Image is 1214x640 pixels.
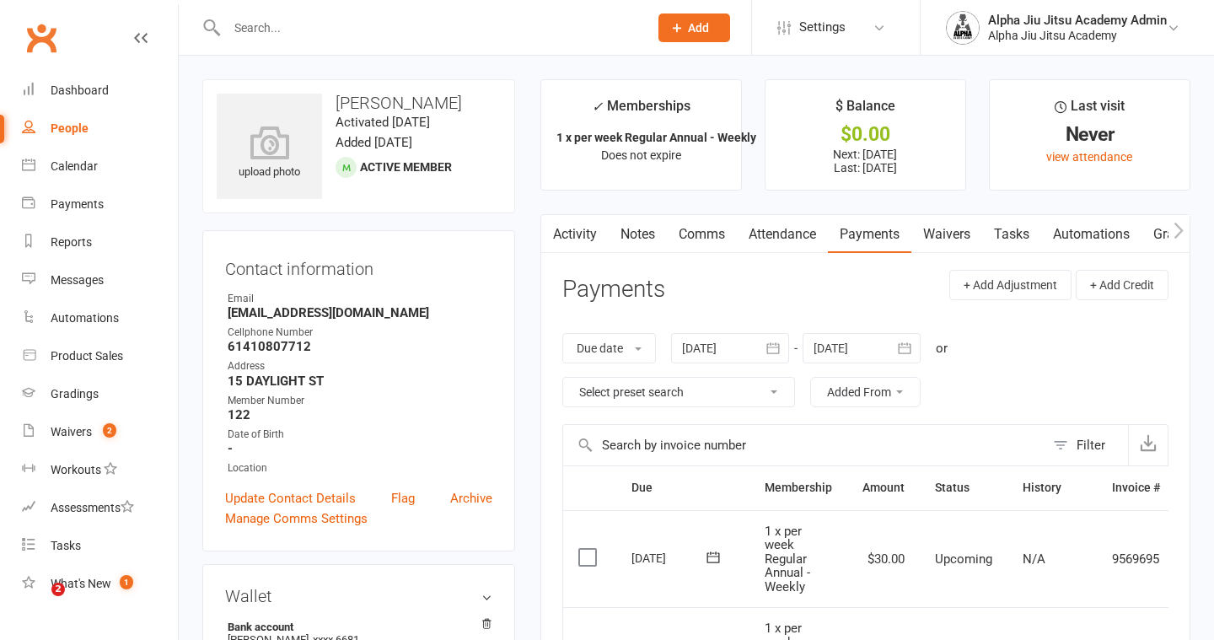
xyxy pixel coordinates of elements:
a: Assessments [22,489,178,527]
h3: [PERSON_NAME] [217,94,501,112]
a: What's New1 [22,565,178,603]
a: Comms [667,215,737,254]
strong: 122 [228,407,492,422]
span: Upcoming [935,551,992,567]
div: Product Sales [51,349,123,363]
a: Clubworx [20,17,62,59]
div: Payments [51,197,104,211]
button: Filter [1045,425,1128,465]
a: Reports [22,223,178,261]
span: Active member [360,160,452,174]
a: Messages [22,261,178,299]
a: Tasks [982,215,1041,254]
a: Workouts [22,451,178,489]
strong: 61410807712 [228,339,492,354]
td: 9569695 [1097,510,1175,608]
p: Next: [DATE] Last: [DATE] [781,148,950,175]
time: Activated [DATE] [336,115,430,130]
th: Due [616,466,749,509]
td: $30.00 [847,510,920,608]
a: Automations [22,299,178,337]
div: Alpha Jiu Jitsu Academy Admin [988,13,1167,28]
a: Dashboard [22,72,178,110]
div: Automations [51,311,119,325]
a: Manage Comms Settings [225,508,368,529]
a: Archive [450,488,492,508]
th: History [1007,466,1097,509]
div: Cellphone Number [228,325,492,341]
a: Waivers 2 [22,413,178,451]
strong: [EMAIL_ADDRESS][DOMAIN_NAME] [228,305,492,320]
div: $0.00 [781,126,950,143]
a: Gradings [22,375,178,413]
span: 1 x per week Regular Annual - Weekly [765,524,810,594]
div: upload photo [217,126,322,181]
span: Does not expire [601,148,681,162]
input: Search... [222,16,637,40]
strong: 15 DAYLIGHT ST [228,374,492,389]
input: Search by invoice number [563,425,1045,465]
div: Tasks [51,539,81,552]
strong: - [228,441,492,456]
div: Workouts [51,463,101,476]
a: Notes [609,215,667,254]
button: Added From [810,377,921,407]
div: Dashboard [51,83,109,97]
strong: 1 x per week Regular Annual - Weekly [556,131,756,144]
div: Address [228,358,492,374]
div: Member Number [228,393,492,409]
button: Add [658,13,730,42]
div: What's New [51,577,111,590]
th: Membership [749,466,847,509]
div: Messages [51,273,104,287]
div: Last visit [1055,95,1125,126]
h3: Payments [562,277,665,303]
a: Product Sales [22,337,178,375]
div: Date of Birth [228,427,492,443]
div: or [936,338,948,358]
a: Update Contact Details [225,488,356,508]
button: + Add Adjustment [949,270,1072,300]
img: thumb_image1751406779.png [946,11,980,45]
span: 1 [120,575,133,589]
div: [DATE] [631,545,709,571]
a: Tasks [22,527,178,565]
iframe: Intercom live chat [17,583,57,623]
div: Alpha Jiu Jitsu Academy [988,28,1167,43]
th: Invoice # [1097,466,1175,509]
div: Calendar [51,159,98,173]
button: + Add Credit [1076,270,1168,300]
div: Assessments [51,501,134,514]
a: People [22,110,178,148]
span: Add [688,21,709,35]
h3: Wallet [225,587,492,605]
button: Due date [562,333,656,363]
div: Never [1005,126,1174,143]
a: Automations [1041,215,1141,254]
div: Memberships [592,95,690,126]
a: Activity [541,215,609,254]
a: Waivers [911,215,982,254]
span: 2 [51,583,65,596]
span: Settings [799,8,846,46]
a: Payments [828,215,911,254]
div: Location [228,460,492,476]
div: Email [228,291,492,307]
div: $ Balance [835,95,895,126]
a: Flag [391,488,415,508]
span: 2 [103,423,116,438]
div: Waivers [51,425,92,438]
strong: Bank account [228,621,484,633]
i: ✓ [592,99,603,115]
a: Calendar [22,148,178,186]
div: Reports [51,235,92,249]
a: view attendance [1046,150,1132,164]
a: Attendance [737,215,828,254]
span: N/A [1023,551,1045,567]
div: Filter [1077,435,1105,455]
h3: Contact information [225,253,492,278]
div: Gradings [51,387,99,401]
th: Status [920,466,1007,509]
time: Added [DATE] [336,135,412,150]
a: Payments [22,186,178,223]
